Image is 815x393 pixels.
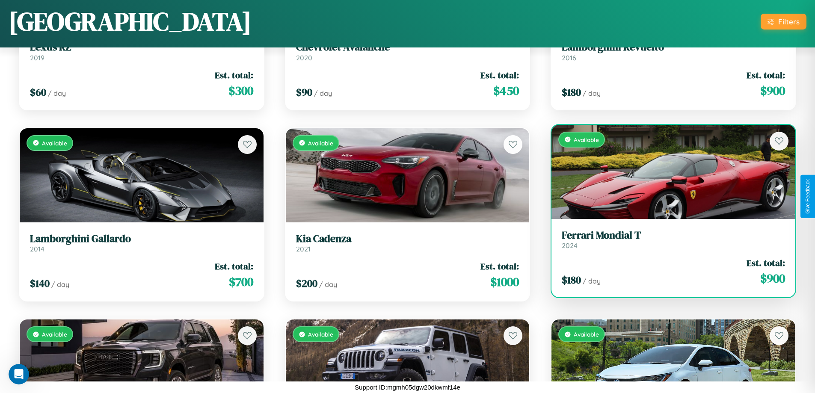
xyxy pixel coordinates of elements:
span: / day [583,277,601,285]
span: Est. total: [215,69,253,81]
h3: Lamborghini Gallardo [30,233,253,245]
span: / day [48,89,66,98]
span: 2024 [562,241,578,250]
p: Support ID: mgmh05dgw20dkwmf14e [355,381,460,393]
a: Ferrari Mondial T2024 [562,229,785,250]
button: Filters [761,14,806,30]
span: Est. total: [215,260,253,272]
span: Est. total: [480,260,519,272]
span: $ 180 [562,85,581,99]
h3: Kia Cadenza [296,233,519,245]
span: Available [308,331,333,338]
div: Give Feedback [805,179,811,214]
span: $ 60 [30,85,46,99]
span: $ 700 [229,273,253,290]
span: Available [574,331,599,338]
span: Est. total: [480,69,519,81]
span: 2016 [562,53,576,62]
span: / day [583,89,601,98]
div: Filters [778,17,800,26]
h1: [GEOGRAPHIC_DATA] [9,4,252,39]
span: 2019 [30,53,44,62]
span: / day [319,280,337,289]
span: Available [42,139,67,147]
a: Chevrolet Avalanche2020 [296,41,519,62]
span: 2014 [30,245,44,253]
iframe: Intercom live chat [9,364,29,384]
h3: Ferrari Mondial T [562,229,785,242]
a: Lexus RZ2019 [30,41,253,62]
h3: Lamborghini Revuelto [562,41,785,53]
span: $ 900 [760,270,785,287]
a: Lamborghini Gallardo2014 [30,233,253,254]
span: $ 450 [493,82,519,99]
span: 2021 [296,245,311,253]
span: Available [574,136,599,143]
span: Est. total: [747,69,785,81]
span: $ 90 [296,85,312,99]
span: $ 300 [228,82,253,99]
h3: Lexus RZ [30,41,253,53]
span: $ 180 [562,273,581,287]
a: Kia Cadenza2021 [296,233,519,254]
span: / day [314,89,332,98]
span: $ 900 [760,82,785,99]
span: $ 200 [296,276,317,290]
span: $ 1000 [490,273,519,290]
span: Est. total: [747,257,785,269]
span: Available [42,331,67,338]
h3: Chevrolet Avalanche [296,41,519,53]
a: Lamborghini Revuelto2016 [562,41,785,62]
span: Available [308,139,333,147]
span: 2020 [296,53,312,62]
span: / day [51,280,69,289]
span: $ 140 [30,276,50,290]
